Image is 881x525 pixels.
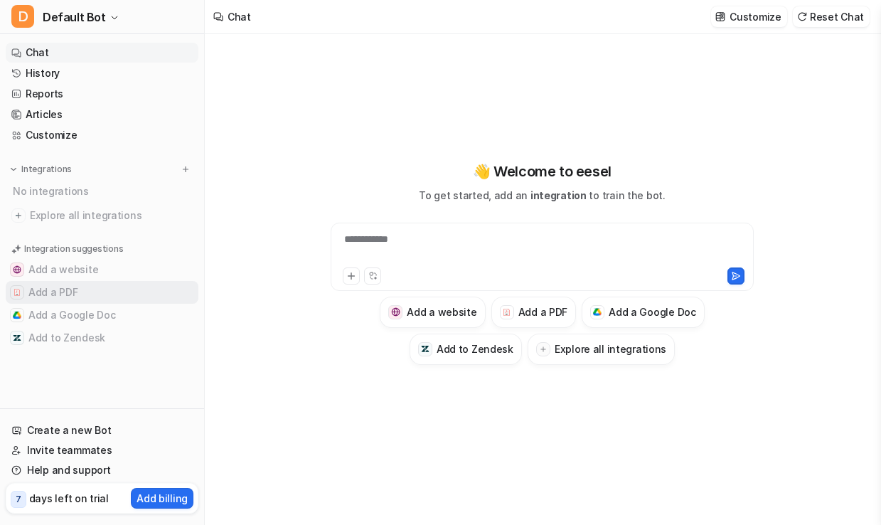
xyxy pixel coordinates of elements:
[491,297,576,328] button: Add a PDFAdd a PDF
[6,105,198,124] a: Articles
[528,334,675,365] button: Explore all integrations
[6,327,198,349] button: Add to ZendeskAdd to Zendesk
[730,9,781,24] p: Customize
[24,243,123,255] p: Integration suggestions
[421,344,430,354] img: Add to Zendesk
[609,304,696,319] h3: Add a Google Doc
[137,491,188,506] p: Add billing
[43,7,106,27] span: Default Bot
[6,304,198,327] button: Add a Google DocAdd a Google Doc
[6,258,198,281] button: Add a websiteAdd a website
[6,43,198,63] a: Chat
[518,304,567,319] h3: Add a PDF
[11,208,26,223] img: explore all integrations
[6,420,198,440] a: Create a new Bot
[797,11,807,22] img: reset
[391,307,400,317] img: Add a website
[21,164,72,175] p: Integrations
[437,341,513,356] h3: Add to Zendesk
[793,6,870,27] button: Reset Chat
[6,460,198,480] a: Help and support
[29,491,109,506] p: days left on trial
[13,334,21,342] img: Add to Zendesk
[228,9,251,24] div: Chat
[530,189,587,201] span: integration
[13,288,21,297] img: Add a PDF
[593,308,602,317] img: Add a Google Doc
[6,63,198,83] a: History
[582,297,705,328] button: Add a Google DocAdd a Google Doc
[407,304,476,319] h3: Add a website
[13,265,21,274] img: Add a website
[11,5,34,28] span: D
[711,6,786,27] button: Customize
[6,440,198,460] a: Invite teammates
[419,188,665,203] p: To get started, add an to train the bot.
[473,161,612,182] p: 👋 Welcome to eesel
[16,493,21,506] p: 7
[555,341,666,356] h3: Explore all integrations
[6,84,198,104] a: Reports
[13,311,21,319] img: Add a Google Doc
[30,204,193,227] span: Explore all integrations
[6,125,198,145] a: Customize
[502,308,511,317] img: Add a PDF
[9,179,198,203] div: No integrations
[131,488,193,509] button: Add billing
[715,11,725,22] img: customize
[9,164,18,174] img: expand menu
[380,297,485,328] button: Add a websiteAdd a website
[410,334,522,365] button: Add to ZendeskAdd to Zendesk
[6,162,76,176] button: Integrations
[6,281,198,304] button: Add a PDFAdd a PDF
[181,164,191,174] img: menu_add.svg
[6,206,198,226] a: Explore all integrations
